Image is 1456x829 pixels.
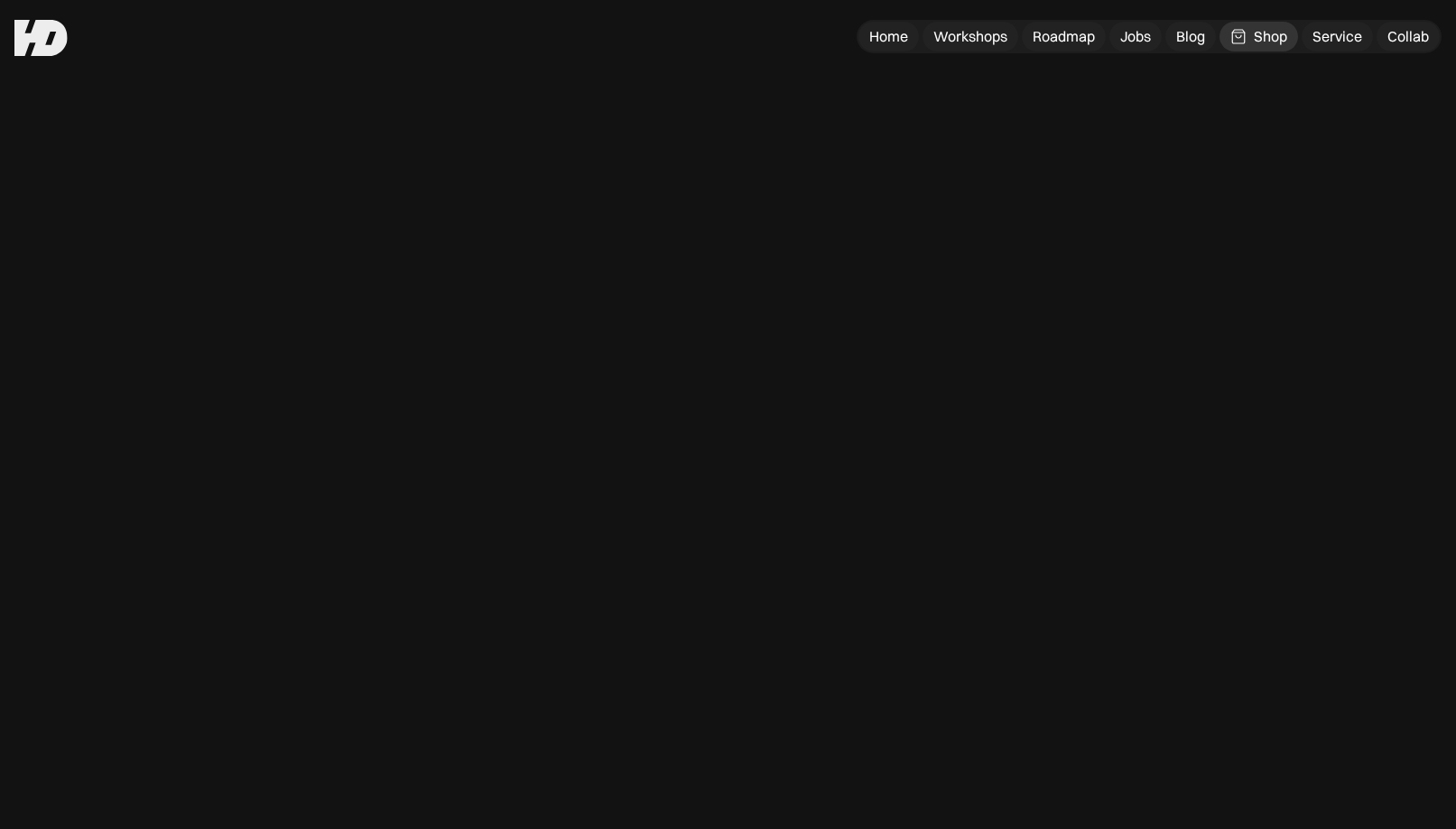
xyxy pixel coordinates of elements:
[1120,27,1151,46] div: Jobs
[933,27,1007,46] div: Workshops
[1176,27,1205,46] div: Blog
[1033,27,1095,46] div: Roadmap
[869,27,908,46] div: Home
[1109,22,1162,51] a: Jobs
[858,22,919,51] a: Home
[1165,22,1216,51] a: Blog
[1254,27,1287,46] div: Shop
[923,22,1018,51] a: Workshops
[1377,22,1440,51] a: Collab
[1302,22,1373,51] a: Service
[1387,27,1429,46] div: Collab
[1312,27,1362,46] div: Service
[1022,22,1106,51] a: Roadmap
[1220,22,1298,51] a: Shop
